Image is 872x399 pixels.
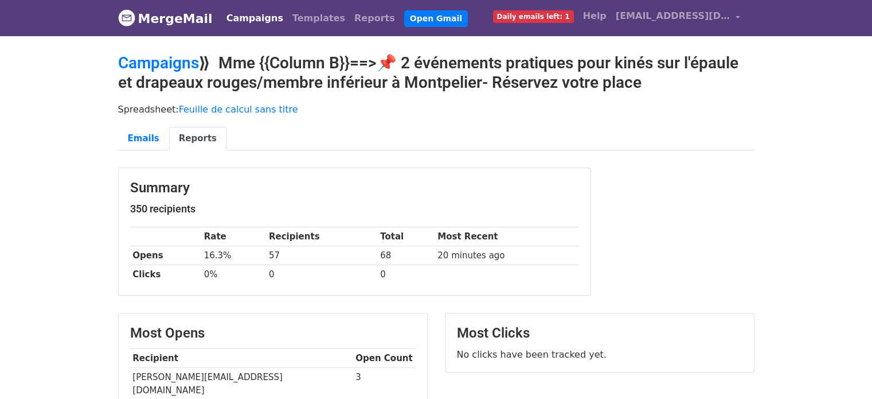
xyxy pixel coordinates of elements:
[201,265,266,284] td: 0%
[288,7,350,30] a: Templates
[169,127,226,150] a: Reports
[493,10,574,23] span: Daily emails left: 1
[118,53,754,92] h2: ⟫ Mme {{Column B}}==>📌 2 événements pratiques pour kinés sur l'épaule et drapeaux rouges/membre i...
[266,265,377,284] td: 0
[616,9,730,23] span: [EMAIL_ADDRESS][DOMAIN_NAME]
[179,104,298,115] a: Feuille de calcul sans titre
[118,103,754,115] p: Spreadsheet:
[578,5,611,28] a: Help
[130,203,579,215] h5: 350 recipients
[118,53,199,72] a: Campaigns
[404,10,468,27] a: Open Gmail
[118,9,135,26] img: MergeMail logo
[118,127,169,150] a: Emails
[377,265,435,284] td: 0
[266,246,377,265] td: 57
[377,227,435,246] th: Total
[488,5,578,28] a: Daily emails left: 1
[130,265,201,284] th: Clicks
[130,246,201,265] th: Opens
[611,5,745,32] a: [EMAIL_ADDRESS][DOMAIN_NAME]
[435,246,579,265] td: 20 minutes ago
[353,349,416,368] th: Open Count
[457,348,742,361] p: No clicks have been tracked yet.
[350,7,400,30] a: Reports
[201,246,266,265] td: 16.3%
[118,6,213,30] a: MergeMail
[130,349,353,368] th: Recipient
[130,180,579,196] h3: Summary
[201,227,266,246] th: Rate
[457,325,742,342] h3: Most Clicks
[377,246,435,265] td: 68
[222,7,288,30] a: Campaigns
[435,227,579,246] th: Most Recent
[266,227,377,246] th: Recipients
[130,325,416,342] h3: Most Opens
